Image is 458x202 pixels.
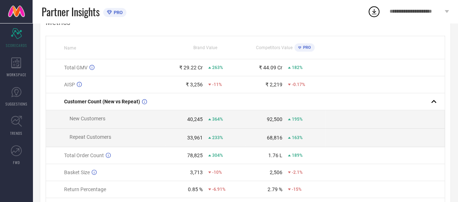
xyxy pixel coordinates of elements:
[179,65,203,70] div: ₹ 29.22 Cr
[212,135,223,140] span: 233%
[64,99,140,104] span: Customer Count (New vs Repeat)
[187,152,203,158] div: 78,825
[212,170,222,175] span: -10%
[188,186,203,192] div: 0.85 %
[212,153,223,158] span: 304%
[193,45,217,50] span: Brand Value
[265,82,282,87] div: ₹ 2,219
[64,152,104,158] span: Total Order Count
[212,65,223,70] span: 263%
[259,65,282,70] div: ₹ 44.09 Cr
[187,135,203,141] div: 33,961
[292,153,303,158] span: 189%
[267,135,282,141] div: 68,816
[292,170,303,175] span: -2.1%
[13,160,20,165] span: FWD
[7,72,26,77] span: WORKSPACE
[10,130,22,136] span: TRENDS
[186,82,203,87] div: ₹ 3,256
[70,134,111,140] span: Repeat Customers
[64,169,90,175] span: Basket Size
[292,65,303,70] span: 182%
[42,4,100,19] span: Partner Insights
[112,10,123,15] span: PRO
[64,82,75,87] span: AISP
[292,82,305,87] span: -0.17%
[64,186,106,192] span: Return Percentage
[268,152,282,158] div: 1.76 L
[64,65,88,70] span: Total GMV
[190,169,203,175] div: 3,713
[212,82,222,87] span: -11%
[367,5,381,18] div: Open download list
[270,169,282,175] div: 2,506
[256,45,293,50] span: Competitors Value
[268,186,282,192] div: 2.79 %
[212,117,223,122] span: 364%
[70,116,105,121] span: New Customers
[187,116,203,122] div: 40,245
[64,46,76,51] span: Name
[301,45,311,50] span: PRO
[212,187,226,192] span: -6.91%
[292,117,303,122] span: 195%
[267,116,282,122] div: 92,500
[5,101,28,107] span: SUGGESTIONS
[6,43,27,48] span: SCORECARDS
[292,187,302,192] span: -15%
[292,135,303,140] span: 163%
